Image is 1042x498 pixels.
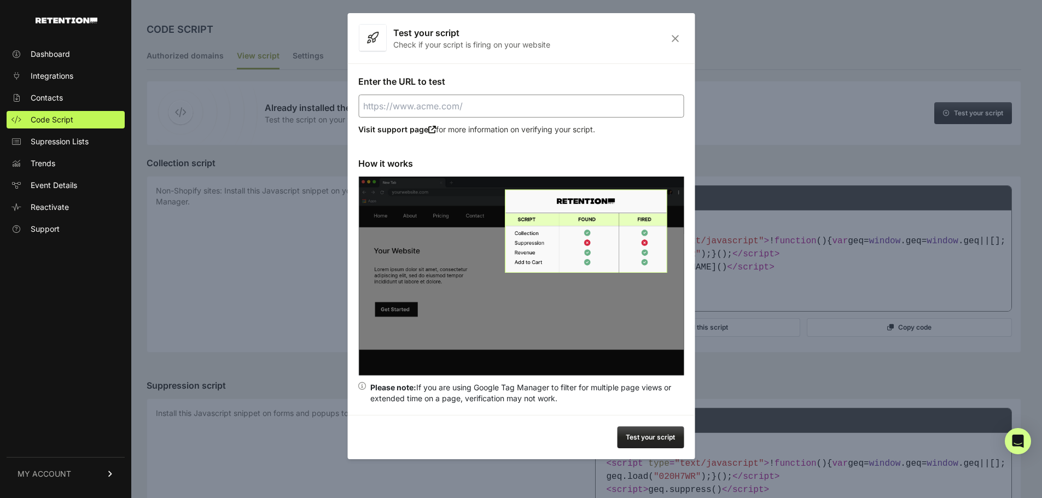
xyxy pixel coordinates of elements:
[7,67,125,85] a: Integrations
[36,17,97,24] img: Retention.com
[370,383,416,392] strong: Please note:
[31,92,63,103] span: Contacts
[18,468,71,479] span: MY ACCOUNT
[7,89,125,107] a: Contacts
[31,158,55,169] span: Trends
[667,34,684,43] i: Close
[358,157,684,170] h3: How it works
[393,26,550,39] h3: Test your script
[31,71,73,81] span: Integrations
[7,177,125,194] a: Event Details
[31,114,73,125] span: Code Script
[358,76,445,87] label: Enter the URL to test
[358,95,684,118] input: https://www.acme.com/
[7,155,125,172] a: Trends
[31,180,77,191] span: Event Details
[31,202,69,213] span: Reactivate
[370,382,684,404] div: If you are using Google Tag Manager to filter for multiple page views or extended time on a page,...
[1005,428,1031,454] div: Open Intercom Messenger
[7,133,125,150] a: Supression Lists
[358,124,684,135] p: for more information on verifying your script.
[617,426,684,448] button: Test your script
[31,136,89,147] span: Supression Lists
[393,39,550,50] p: Check if your script is firing on your website
[31,224,60,235] span: Support
[358,177,684,376] img: verify script installation
[358,125,436,134] a: Visit support page
[7,111,125,128] a: Code Script
[31,49,70,60] span: Dashboard
[7,220,125,238] a: Support
[7,45,125,63] a: Dashboard
[7,198,125,216] a: Reactivate
[7,457,125,490] a: MY ACCOUNT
